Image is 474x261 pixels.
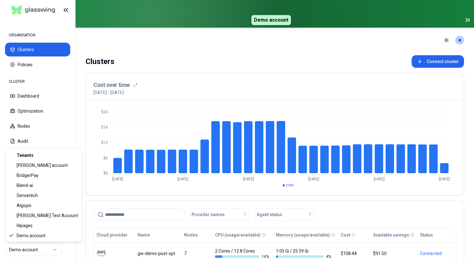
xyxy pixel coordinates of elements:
span: Sensetech [17,192,38,199]
div: Tenants [7,150,81,160]
span: Blend-ai [17,182,33,189]
span: Hipages [17,222,33,229]
span: BridgerPay [17,172,39,178]
span: [PERSON_NAME] Test Account [17,212,78,219]
span: Algopix [17,202,31,209]
span: Demo account [17,232,45,239]
span: [PERSON_NAME] account [17,162,68,168]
